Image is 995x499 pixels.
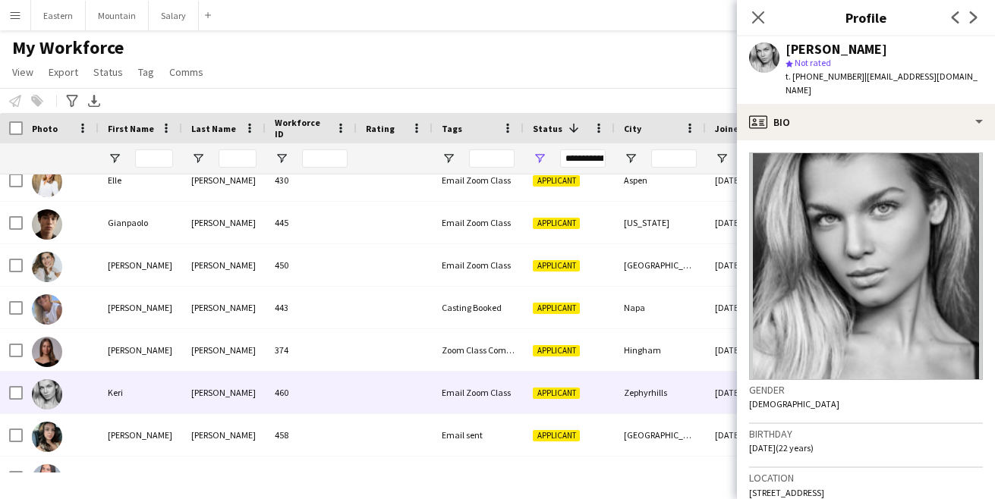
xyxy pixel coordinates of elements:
[715,152,729,165] button: Open Filter Menu
[706,244,797,286] div: [DATE]
[749,442,814,453] span: [DATE] (22 years)
[651,149,697,168] input: City Filter Input
[533,175,580,187] span: Applicant
[169,65,203,79] span: Comms
[182,202,266,243] div: [PERSON_NAME]
[715,123,745,134] span: Joined
[442,123,462,134] span: Tags
[706,372,797,413] div: [DATE]
[615,457,706,498] div: Wellesley
[182,457,266,498] div: [PERSON_NAME]
[533,152,546,165] button: Open Filter Menu
[615,244,706,286] div: [GEOGRAPHIC_DATA]
[615,414,706,456] div: [GEOGRAPHIC_DATA]
[182,329,266,371] div: [PERSON_NAME]
[99,372,182,413] div: Keri
[433,159,524,201] div: Email Zoom Class
[442,152,455,165] button: Open Filter Menu
[32,123,58,134] span: Photo
[706,329,797,371] div: [DATE]
[93,65,123,79] span: Status
[749,427,983,441] h3: Birthday
[108,123,154,134] span: First Name
[749,471,983,485] h3: Location
[12,36,124,59] span: My Workforce
[795,57,831,68] span: Not rated
[749,398,839,410] span: [DEMOGRAPHIC_DATA]
[533,218,580,229] span: Applicant
[433,372,524,413] div: Email Zoom Class
[99,414,182,456] div: [PERSON_NAME]
[219,149,257,168] input: Last Name Filter Input
[275,117,329,140] span: Workforce ID
[433,287,524,328] div: Casting Booked
[706,457,797,498] div: [DATE]
[99,244,182,286] div: [PERSON_NAME]
[182,372,266,413] div: [PERSON_NAME]
[615,287,706,328] div: Napa
[615,159,706,201] div: Aspen
[706,202,797,243] div: [DATE]
[266,202,357,243] div: 445
[433,457,524,498] div: Email Zoom Class
[108,152,121,165] button: Open Filter Menu
[99,457,182,498] div: Lily
[624,123,641,134] span: City
[86,1,149,30] button: Mountain
[266,159,357,201] div: 430
[182,159,266,201] div: [PERSON_NAME]
[266,372,357,413] div: 460
[624,152,638,165] button: Open Filter Menu
[266,287,357,328] div: 443
[433,414,524,456] div: Email sent
[433,202,524,243] div: Email Zoom Class
[433,244,524,286] div: Email Zoom Class
[99,329,182,371] div: [PERSON_NAME]
[99,159,182,201] div: Elle
[786,71,978,96] span: | [EMAIL_ADDRESS][DOMAIN_NAME]
[737,8,995,27] h3: Profile
[32,337,62,367] img: Julia Glennon
[786,71,864,82] span: t. [PHONE_NUMBER]
[266,457,357,498] div: 453
[182,244,266,286] div: [PERSON_NAME]
[749,152,983,380] img: Crew avatar or photo
[149,1,199,30] button: Salary
[433,329,524,371] div: Zoom Class Completed
[749,383,983,397] h3: Gender
[533,345,580,356] span: Applicant
[32,422,62,452] img: Laura Rodriguez
[615,372,706,413] div: Zephyrhills
[266,244,357,286] div: 450
[191,152,205,165] button: Open Filter Menu
[49,65,78,79] span: Export
[87,62,129,82] a: Status
[706,414,797,456] div: [DATE]
[99,287,182,328] div: [PERSON_NAME]
[737,104,995,140] div: Bio
[533,303,580,314] span: Applicant
[615,329,706,371] div: Hingham
[469,149,515,168] input: Tags Filter Input
[43,62,84,82] a: Export
[32,294,62,325] img: Janeen Greve
[706,287,797,328] div: [DATE]
[32,464,62,494] img: Lily Schwartz
[31,1,86,30] button: Eastern
[32,209,62,240] img: Gianpaolo Ruiz Jones
[749,487,824,498] span: [STREET_ADDRESS]
[266,414,357,456] div: 458
[533,123,562,134] span: Status
[85,92,103,110] app-action-btn: Export XLSX
[6,62,39,82] a: View
[275,152,288,165] button: Open Filter Menu
[182,287,266,328] div: [PERSON_NAME]
[366,123,395,134] span: Rating
[266,329,357,371] div: 374
[32,252,62,282] img: Hannah Taylor
[786,42,887,56] div: [PERSON_NAME]
[135,149,173,168] input: First Name Filter Input
[32,379,62,410] img: Keri Graff
[533,260,580,271] span: Applicant
[615,202,706,243] div: [US_STATE]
